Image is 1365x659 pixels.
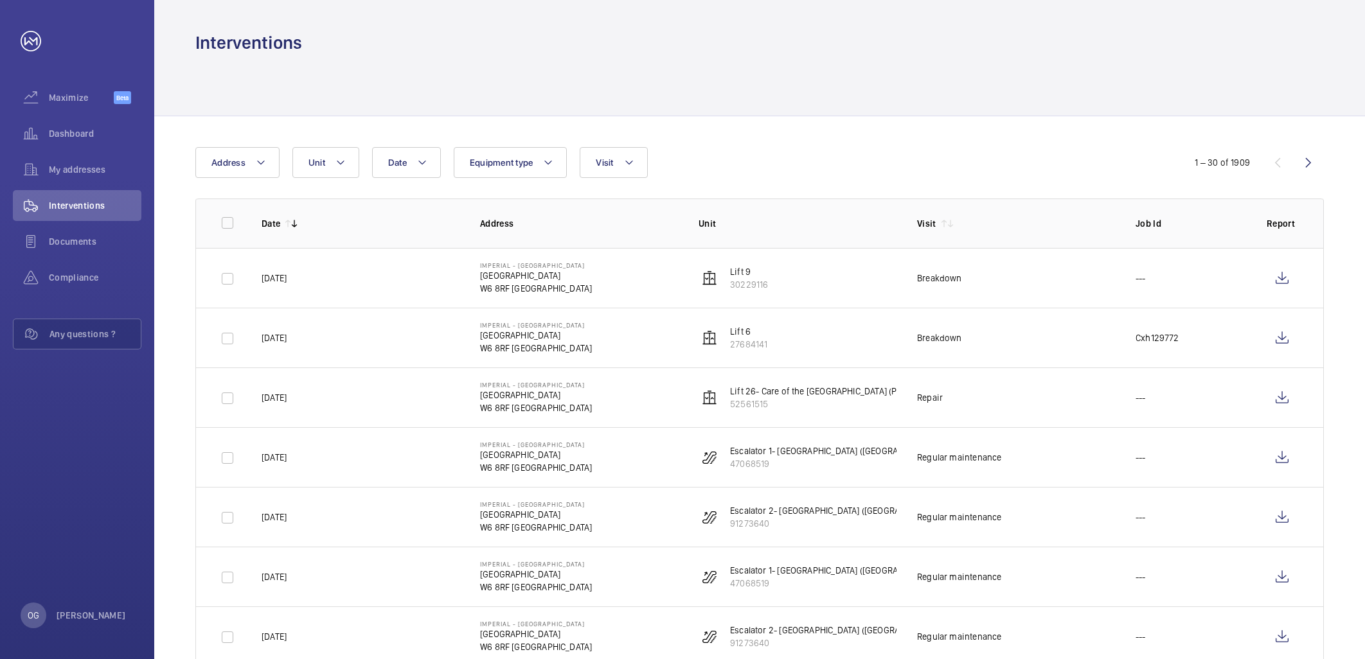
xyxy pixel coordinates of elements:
img: elevator.svg [702,270,717,286]
span: Date [388,157,407,168]
p: Report [1267,217,1298,230]
p: Imperial - [GEOGRAPHIC_DATA] [480,620,592,628]
p: W6 8RF [GEOGRAPHIC_DATA] [480,342,592,355]
img: escalator.svg [702,450,717,465]
button: Unit [292,147,359,178]
span: Interventions [49,199,141,212]
p: 47068519 [730,577,945,590]
p: W6 8RF [GEOGRAPHIC_DATA] [480,461,592,474]
p: Escalator 1- [GEOGRAPHIC_DATA] ([GEOGRAPHIC_DATA]) [730,444,945,457]
span: Dashboard [49,127,141,140]
span: Unit [308,157,325,168]
p: --- [1136,511,1146,523]
span: Beta [114,91,131,104]
p: [DATE] [262,451,287,464]
div: Regular maintenance [917,570,1001,583]
div: Repair [917,391,943,404]
img: escalator.svg [702,569,717,584]
p: Imperial - [GEOGRAPHIC_DATA] [480,560,592,568]
span: Any questions ? [49,328,141,340]
img: elevator.svg [702,330,717,346]
p: Imperial - [GEOGRAPHIC_DATA] [480,321,592,329]
p: [GEOGRAPHIC_DATA] [480,448,592,461]
p: 27684141 [730,338,767,351]
p: OG [28,609,39,622]
span: My addresses [49,163,141,176]
p: W6 8RF [GEOGRAPHIC_DATA] [480,282,592,295]
span: Equipment type [470,157,533,168]
p: [GEOGRAPHIC_DATA] [480,389,592,401]
span: Address [211,157,245,168]
p: [DATE] [262,331,287,344]
p: [DATE] [262,391,287,404]
div: Regular maintenance [917,451,1001,464]
p: Imperial - [GEOGRAPHIC_DATA] [480,441,592,448]
p: W6 8RF [GEOGRAPHIC_DATA] [480,581,592,593]
div: 1 – 30 of 1909 [1195,156,1250,169]
p: Date [262,217,280,230]
div: Regular maintenance [917,511,1001,523]
div: Regular maintenance [917,630,1001,643]
p: Job Id [1136,217,1246,230]
button: Date [372,147,441,178]
p: Address [480,217,678,230]
p: [DATE] [262,511,287,523]
p: --- [1136,630,1146,643]
p: 91273640 [730,517,947,530]
button: Equipment type [454,147,567,178]
p: [DATE] [262,630,287,643]
p: 47068519 [730,457,945,470]
p: Imperial - [GEOGRAPHIC_DATA] [480,500,592,508]
p: --- [1136,272,1146,285]
p: Cxh129772 [1136,331,1179,344]
p: W6 8RF [GEOGRAPHIC_DATA] [480,401,592,414]
p: Escalator 2- [GEOGRAPHIC_DATA] ([GEOGRAPHIC_DATA]) [730,504,947,517]
p: Lift 6 [730,325,767,338]
span: Visit [596,157,613,168]
div: Breakdown [917,272,962,285]
p: [GEOGRAPHIC_DATA] [480,568,592,581]
p: [DATE] [262,570,287,583]
div: Breakdown [917,331,962,344]
p: [GEOGRAPHIC_DATA] [480,269,592,282]
p: 30229116 [730,278,768,291]
span: Documents [49,235,141,248]
p: W6 8RF [GEOGRAPHIC_DATA] [480,640,592,653]
p: --- [1136,451,1146,464]
p: --- [1136,570,1146,583]
button: Address [195,147,280,178]
p: --- [1136,391,1146,404]
p: Escalator 2- [GEOGRAPHIC_DATA] ([GEOGRAPHIC_DATA]) [730,624,947,637]
h1: Interventions [195,31,302,55]
p: 91273640 [730,637,947,649]
p: [DATE] [262,272,287,285]
button: Visit [580,147,647,178]
p: Imperial - [GEOGRAPHIC_DATA] [480,381,592,389]
p: [GEOGRAPHIC_DATA] [480,508,592,521]
p: Visit [917,217,936,230]
p: Lift 9 [730,265,768,278]
img: escalator.svg [702,509,717,525]
span: Compliance [49,271,141,284]
p: W6 8RF [GEOGRAPHIC_DATA] [480,521,592,534]
p: [GEOGRAPHIC_DATA] [480,329,592,342]
p: [GEOGRAPHIC_DATA] [480,628,592,640]
span: Maximize [49,91,114,104]
img: elevator.svg [702,390,717,405]
p: Imperial - [GEOGRAPHIC_DATA] [480,261,592,269]
img: escalator.svg [702,629,717,644]
p: Lift 26- Care of the [GEOGRAPHIC_DATA] (Passenger) [730,385,936,398]
p: [PERSON_NAME] [57,609,126,622]
p: Escalator 1- [GEOGRAPHIC_DATA] ([GEOGRAPHIC_DATA]) [730,564,945,577]
p: Unit [699,217,897,230]
p: 52561515 [730,398,936,410]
